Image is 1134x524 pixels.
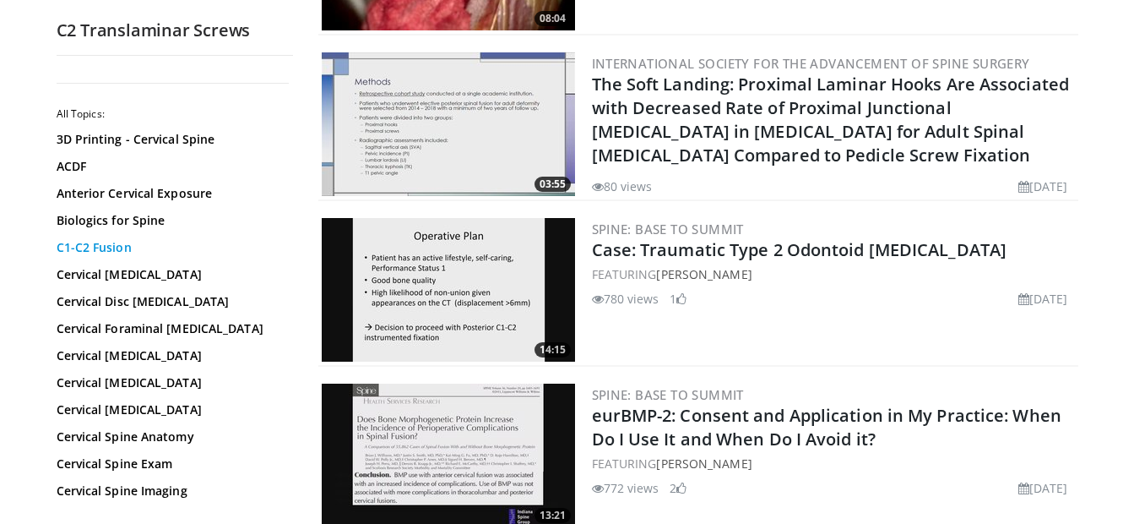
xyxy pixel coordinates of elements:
a: Cervical Disc [MEDICAL_DATA] [57,293,285,310]
h2: C2 Translaminar Screws [57,19,293,41]
li: 1 [670,290,686,308]
div: FEATURING [592,455,1075,472]
a: Spine: Base to Summit [592,386,744,403]
a: Cervical Spine Anatomy [57,428,285,445]
img: bdbe8380-1924-497b-b1aa-6d2454188ca7.300x170_q85_crop-smart_upscale.jpg [322,52,575,196]
a: Cervical Foraminal [MEDICAL_DATA] [57,320,285,337]
li: [DATE] [1018,479,1068,497]
a: Cervical [MEDICAL_DATA] [57,374,285,391]
a: The Soft Landing: Proximal Laminar Hooks Are Associated with Decreased Rate of Proximal Junctiona... [592,73,1070,166]
a: [PERSON_NAME] [656,266,751,282]
a: C1-C2 Fusion [57,239,285,256]
a: Anterior Cervical Exposure [57,185,285,202]
li: [DATE] [1018,177,1068,195]
a: Case: Traumatic Type 2 Odontoid [MEDICAL_DATA] [592,238,1007,261]
li: 772 views [592,479,659,497]
span: 03:55 [534,177,571,192]
a: Cervical Spine Imaging [57,483,285,499]
li: [DATE] [1018,290,1068,308]
a: Cervical [MEDICAL_DATA] [57,347,285,364]
a: 14:15 [322,218,575,362]
a: Cervical [MEDICAL_DATA] [57,401,285,418]
span: 13:21 [534,508,571,523]
a: Cervical [MEDICAL_DATA] [57,266,285,283]
a: Spine: Base to Summit [592,221,744,237]
li: 80 views [592,177,653,195]
li: 2 [670,479,686,497]
span: 14:15 [534,342,571,358]
a: ACDF [57,158,285,175]
span: 08:04 [534,11,571,26]
a: Cervical Spine Exam [57,456,285,472]
a: eurBMP-2: Consent and Application in My Practice: When Do I Use It and When Do I Avoid it? [592,404,1061,450]
h2: All Topics: [57,107,289,121]
img: 794cc158-b44d-4abf-993c-e140436cdf9a.300x170_q85_crop-smart_upscale.jpg [322,218,575,362]
li: 780 views [592,290,659,308]
a: Biologics for Spine [57,212,285,229]
a: [PERSON_NAME] [656,456,751,472]
div: FEATURING [592,265,1075,283]
a: International Society for the Advancement of Spine Surgery [592,55,1030,72]
a: 3D Printing - Cervical Spine [57,131,285,148]
a: 03:55 [322,52,575,196]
